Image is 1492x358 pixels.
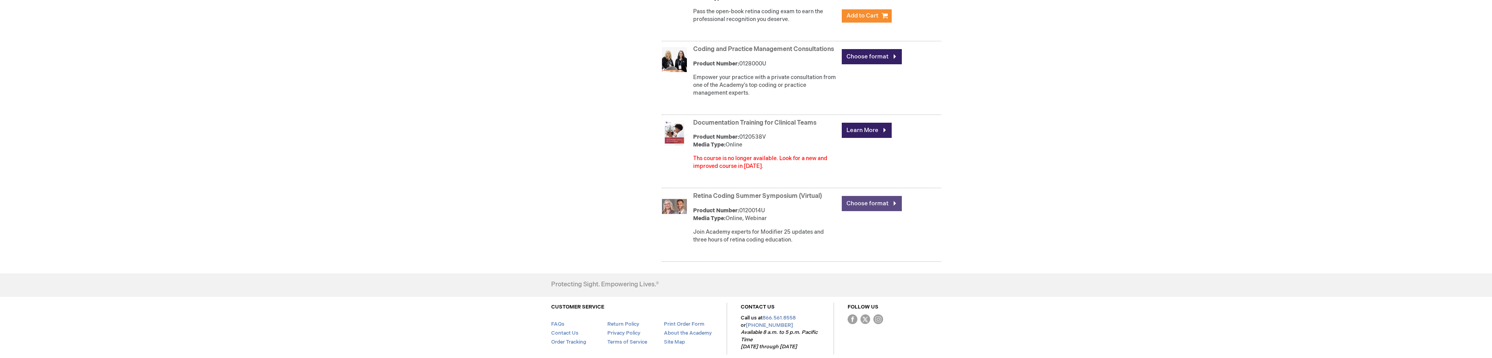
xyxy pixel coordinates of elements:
img: instagram [873,314,883,324]
a: FOLLOW US [848,304,878,310]
button: Add to Cart [842,9,892,23]
img: Documentation Training for Clinical Teams [662,121,687,146]
div: Empower your practice with a private consultation from one of the Academy's top coding or practic... [693,74,838,97]
a: Documentation Training for Clinical Teams [693,119,816,127]
a: Privacy Policy [607,330,640,336]
div: 0128000U [693,60,838,68]
a: About the Academy [664,330,712,336]
strong: Media Type: [693,141,726,148]
a: Return Policy [607,321,639,327]
div: Join Academy experts for Modifier 25 updates and three hours of retina coding education. [693,228,838,244]
a: Choose format [842,196,902,211]
img: Facebook [848,314,857,324]
div: 0120538V Online [693,133,838,149]
img: Retina Coding Summer Symposium (Virtual) [662,194,687,219]
a: 866.561.8558 [763,315,796,321]
a: Coding and Practice Management Consultations [693,46,834,53]
p: Pass the open-book retina coding exam to earn the professional recognition you deserve. [693,8,838,23]
a: CONTACT US [741,304,775,310]
a: Terms of Service [607,339,647,345]
div: 0120014U Online, Webinar [693,207,838,222]
a: Learn More [842,123,892,138]
a: Retina Coding Summer Symposium (Virtual) [693,192,822,200]
a: Order Tracking [551,339,586,345]
a: FAQs [551,321,564,327]
a: CUSTOMER SERVICE [551,304,604,310]
h4: Protecting Sight. Empowering Lives.® [551,281,659,288]
strong: Media Type: [693,215,726,222]
a: Contact Us [551,330,578,336]
font: Ths course is no longer available. Look for a new and improved course in [DATE]. [693,155,827,169]
strong: Product Number: [693,134,739,140]
a: Choose format [842,49,902,64]
span: Add to Cart [846,12,878,19]
a: [PHONE_NUMBER] [746,322,793,328]
p: Call us at or [741,314,820,351]
a: Print Order Form [664,321,704,327]
a: Site Map [664,339,685,345]
img: Coding and Practice Management Consultations [662,47,687,72]
img: Twitter [860,314,870,324]
strong: Product Number: [693,60,739,67]
em: Available 8 a.m. to 5 p.m. Pacific Time [DATE] through [DATE] [741,329,818,350]
strong: Product Number: [693,207,739,214]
